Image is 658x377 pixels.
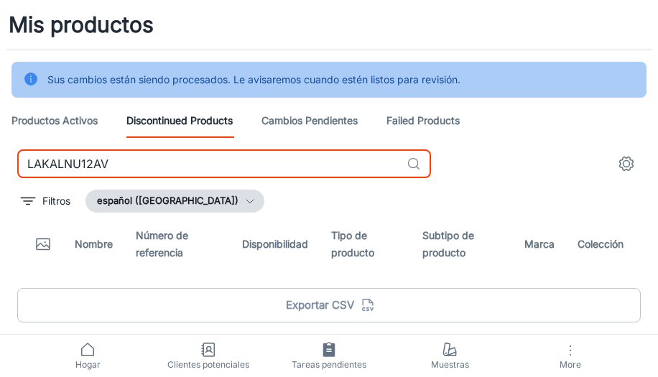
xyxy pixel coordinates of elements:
p: Filtros [42,193,70,209]
th: Disponibilidad [231,224,320,264]
a: Productos activos [11,103,98,138]
a: Discontinued Products [126,103,233,138]
button: filter [17,190,74,213]
button: settings [612,149,641,178]
div: Sus cambios están siendo procesados. Le avisaremos cuando estén listos para revisión. [47,66,460,93]
span: More [519,359,622,370]
th: Tipo de producto [320,224,411,264]
input: Buscar [17,149,401,178]
button: More [510,335,631,377]
th: Marca [513,224,566,264]
h1: Mis productos [9,9,154,41]
span: Muestras [398,358,501,371]
a: Muestras [389,335,510,377]
a: Cambios pendientes [261,103,358,138]
th: Colección [566,224,641,264]
th: Nombre [63,224,124,264]
th: Número de referencia [124,224,231,264]
a: Clientes potenciales [148,335,269,377]
a: Failed Products [386,103,460,138]
svg: Thumbnail [34,236,52,253]
a: Tareas pendientes [269,335,389,377]
th: Subtipo de producto [411,224,513,264]
span: Hogar [36,358,139,371]
button: Exportar CSV [17,288,641,322]
a: Hogar [27,335,148,377]
span: Tareas pendientes [277,358,381,371]
button: español ([GEOGRAPHIC_DATA]) [85,190,264,213]
span: Clientes potenciales [157,358,260,371]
